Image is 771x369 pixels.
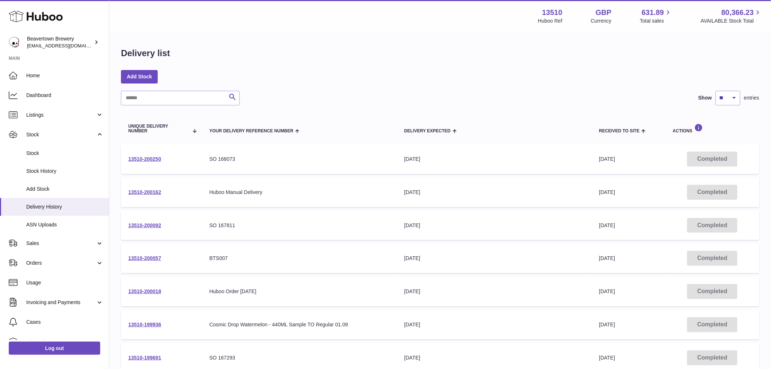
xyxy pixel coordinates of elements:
[744,94,759,101] span: entries
[542,8,563,18] strong: 13510
[721,8,754,18] span: 80,366.23
[701,18,762,24] span: AVAILABLE Stock Total
[701,8,762,24] a: 80,366.23 AVAILABLE Stock Total
[642,8,664,18] span: 631.89
[210,189,390,196] div: Huboo Manual Delivery
[128,222,161,228] a: 13510-200092
[210,255,390,262] div: BTS007
[9,37,20,48] img: aoife@beavertownbrewery.co.uk
[128,124,188,133] span: Unique Delivery Number
[26,221,103,228] span: ASN Uploads
[26,131,96,138] span: Stock
[599,322,615,327] span: [DATE]
[9,342,100,355] a: Log out
[599,288,615,294] span: [DATE]
[210,288,390,295] div: Huboo Order [DATE]
[26,260,96,267] span: Orders
[26,112,96,119] span: Listings
[128,189,161,195] a: 13510-200162
[26,240,96,247] span: Sales
[26,319,103,326] span: Cases
[404,189,584,196] div: [DATE]
[121,70,158,83] a: Add Stock
[591,18,612,24] div: Currency
[26,279,103,286] span: Usage
[698,94,712,101] label: Show
[26,168,103,175] span: Stock History
[121,47,170,59] h1: Delivery list
[26,338,103,345] span: Channels
[210,321,390,328] div: Cosmic Drop Watermelon - 440ML Sample TO Regular 01.09
[210,129,294,133] span: Your Delivery Reference Number
[640,18,672,24] span: Total sales
[26,186,103,193] span: Add Stock
[599,222,615,228] span: [DATE]
[404,156,584,163] div: [DATE]
[640,8,672,24] a: 631.89 Total sales
[128,288,161,294] a: 13510-200018
[404,255,584,262] div: [DATE]
[210,156,390,163] div: SO 168073
[599,129,639,133] span: Received to Site
[128,255,161,261] a: 13510-200057
[404,354,584,361] div: [DATE]
[128,322,161,327] a: 13510-199936
[538,18,563,24] div: Huboo Ref
[673,124,752,133] div: Actions
[26,203,103,210] span: Delivery History
[599,189,615,195] span: [DATE]
[404,321,584,328] div: [DATE]
[26,92,103,99] span: Dashboard
[26,72,103,79] span: Home
[27,43,107,48] span: [EMAIL_ADDRESS][DOMAIN_NAME]
[27,35,93,49] div: Beavertown Brewery
[404,129,450,133] span: Delivery Expected
[210,222,390,229] div: SO 167811
[128,355,161,361] a: 13510-199691
[599,255,615,261] span: [DATE]
[210,354,390,361] div: SO 167293
[599,156,615,162] span: [DATE]
[404,288,584,295] div: [DATE]
[26,299,96,306] span: Invoicing and Payments
[596,8,611,18] strong: GBP
[599,355,615,361] span: [DATE]
[26,150,103,157] span: Stock
[128,156,161,162] a: 13510-200250
[404,222,584,229] div: [DATE]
